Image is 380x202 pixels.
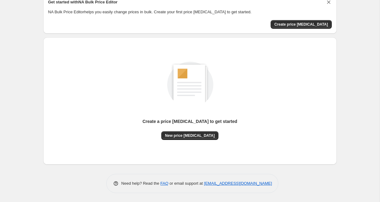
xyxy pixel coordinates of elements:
span: or email support at [168,181,204,186]
p: NA Bulk Price Editor helps you easily change prices in bulk. Create your first price [MEDICAL_DAT... [48,9,332,15]
span: Need help? Read the [121,181,161,186]
p: Create a price [MEDICAL_DATA] to get started [142,118,237,124]
span: Create price [MEDICAL_DATA] [274,22,328,27]
span: New price [MEDICAL_DATA] [165,133,215,138]
button: Create price change job [271,20,332,29]
a: [EMAIL_ADDRESS][DOMAIN_NAME] [204,181,272,186]
a: FAQ [160,181,168,186]
button: New price [MEDICAL_DATA] [161,131,218,140]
